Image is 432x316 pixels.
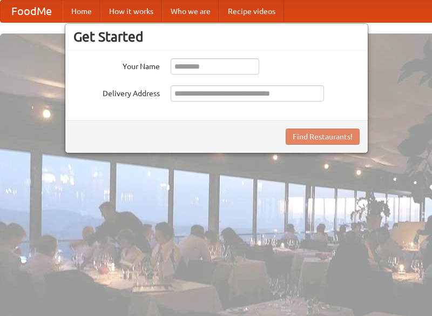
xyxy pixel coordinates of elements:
a: FoodMe [1,1,63,22]
a: Who we are [162,1,219,22]
label: Your Name [73,58,160,72]
h3: Get Started [73,29,360,45]
a: Home [63,1,100,22]
button: Find Restaurants! [286,129,360,145]
a: Recipe videos [219,1,284,22]
label: Delivery Address [73,85,160,99]
a: How it works [100,1,162,22]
